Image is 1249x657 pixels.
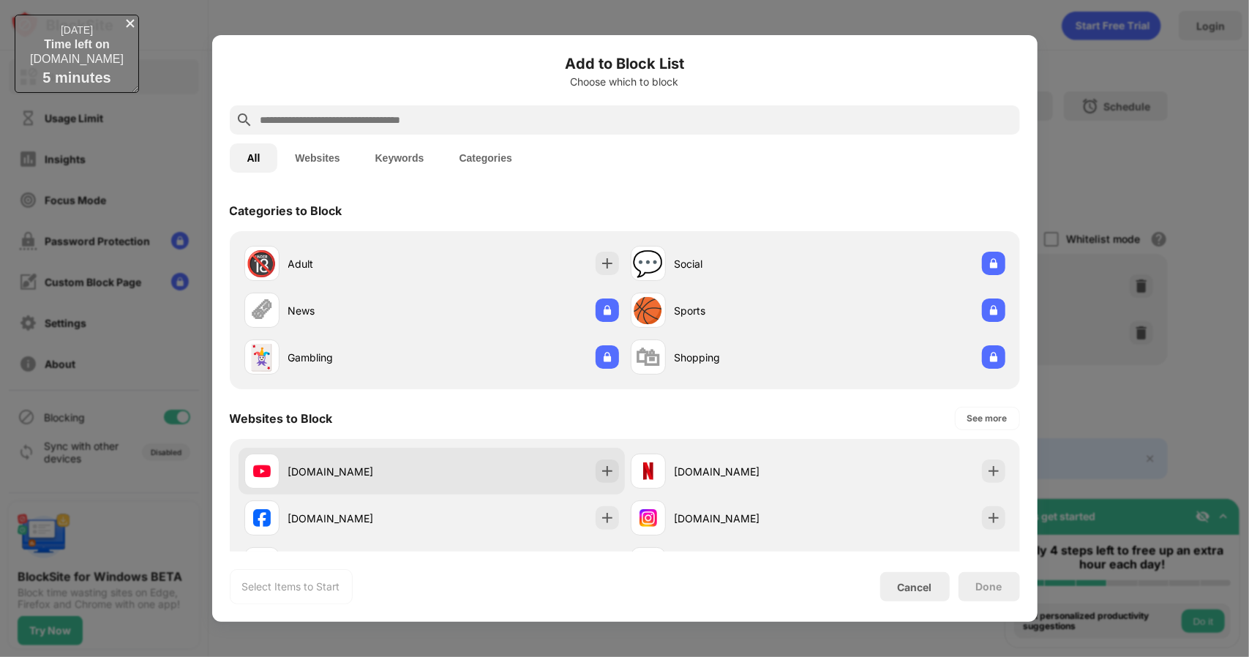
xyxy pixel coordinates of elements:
[253,509,271,527] img: favicons
[675,256,818,271] div: Social
[247,342,277,372] div: 🃏
[288,350,432,365] div: Gambling
[230,76,1020,88] div: Choose which to block
[967,411,1008,426] div: See more
[236,111,253,129] img: search.svg
[358,143,442,173] button: Keywords
[288,464,432,479] div: [DOMAIN_NAME]
[675,350,818,365] div: Shopping
[675,511,818,526] div: [DOMAIN_NAME]
[250,296,274,326] div: 🗞
[442,143,530,173] button: Categories
[898,581,932,593] div: Cancel
[633,249,664,279] div: 💬
[230,411,333,426] div: Websites to Block
[247,249,277,279] div: 🔞
[288,511,432,526] div: [DOMAIN_NAME]
[636,342,661,372] div: 🛍
[675,303,818,318] div: Sports
[633,296,664,326] div: 🏀
[675,464,818,479] div: [DOMAIN_NAME]
[288,256,432,271] div: Adult
[277,143,357,173] button: Websites
[253,462,271,480] img: favicons
[288,303,432,318] div: News
[230,203,342,218] div: Categories to Block
[230,143,278,173] button: All
[639,509,657,527] img: favicons
[242,579,340,594] div: Select Items to Start
[230,53,1020,75] h6: Add to Block List
[639,462,657,480] img: favicons
[976,581,1002,593] div: Done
